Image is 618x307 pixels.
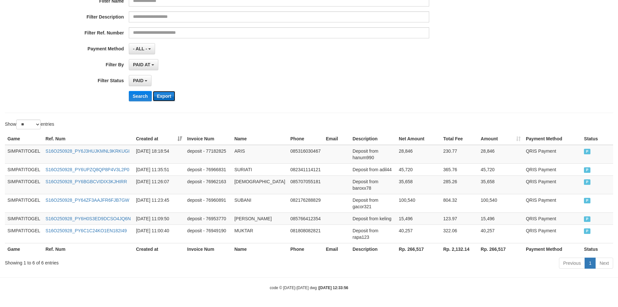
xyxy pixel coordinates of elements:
td: [PERSON_NAME] [232,212,288,224]
td: 123.97 [441,212,478,224]
td: QRIS Payment [523,175,581,194]
th: Invoice Num [185,243,232,255]
th: Status [581,243,613,255]
button: Export [153,91,175,101]
th: Rp. 2,132.14 [441,243,478,255]
small: code © [DATE]-[DATE] dwg | [270,286,348,290]
span: - ALL - [133,46,147,51]
button: PAID [129,75,151,86]
td: 100,540 [478,194,523,212]
th: Status [581,133,613,145]
th: Total Fee [441,133,478,145]
span: PAID AT [133,62,150,67]
td: 45,720 [478,163,523,175]
td: Deposit from keling [350,212,396,224]
td: 230.77 [441,145,478,164]
span: PAID [584,149,590,154]
td: deposit - 76960891 [185,194,232,212]
th: Rp. 266,517 [396,243,441,255]
td: 40,257 [396,224,441,243]
td: Deposit from hanum990 [350,145,396,164]
th: Payment Method [523,133,581,145]
td: 085316030467 [288,145,323,164]
td: 35,658 [478,175,523,194]
td: QRIS Payment [523,224,581,243]
div: Showing 1 to 6 of 6 entries [5,257,253,266]
td: 15,496 [478,212,523,224]
td: deposit - 76949190 [185,224,232,243]
span: PAID [584,216,590,222]
th: Email [323,133,350,145]
span: PAID [133,78,143,83]
th: Invoice Num [185,133,232,145]
td: 40,257 [478,224,523,243]
td: QRIS Payment [523,145,581,164]
td: deposit - 77182825 [185,145,232,164]
td: 322.06 [441,224,478,243]
span: PAID [584,179,590,185]
td: 081808082821 [288,224,323,243]
td: [DATE] 18:18:54 [133,145,185,164]
td: [DATE] 11:26:07 [133,175,185,194]
td: 365.76 [441,163,478,175]
td: 100,540 [396,194,441,212]
td: [DATE] 11:23:45 [133,194,185,212]
th: Created at [133,243,185,255]
td: 285.26 [441,175,478,194]
strong: [DATE] 12:33:56 [319,286,348,290]
td: 082176288829 [288,194,323,212]
td: deposit - 76966831 [185,163,232,175]
button: Search [129,91,152,101]
td: 085707055181 [288,175,323,194]
td: [DATE] 11:35:51 [133,163,185,175]
td: MUKTAR [232,224,288,243]
th: Phone [288,133,323,145]
button: PAID AT [129,59,158,70]
th: Description [350,133,396,145]
a: S16O250928_PY6UPZQ8QP8P4V3L2P0 [45,167,129,172]
a: Previous [559,258,585,269]
td: 35,658 [396,175,441,194]
td: [DEMOGRAPHIC_DATA] [232,175,288,194]
th: Created at: activate to sort column ascending [133,133,185,145]
td: 804.32 [441,194,478,212]
td: ARIS [232,145,288,164]
td: 085766412354 [288,212,323,224]
td: QRIS Payment [523,212,581,224]
td: [DATE] 11:00:40 [133,224,185,243]
td: Deposit from baroxx78 [350,175,396,194]
td: 45,720 [396,163,441,175]
td: QRIS Payment [523,194,581,212]
td: QRIS Payment [523,163,581,175]
th: Name [232,243,288,255]
button: - ALL - [129,43,155,54]
td: 082341114121 [288,163,323,175]
th: Amount: activate to sort column ascending [478,133,523,145]
td: Deposit from rapa123 [350,224,396,243]
span: PAID [584,167,590,173]
td: deposit - 76962163 [185,175,232,194]
td: [DATE] 11:09:50 [133,212,185,224]
th: Description [350,243,396,255]
td: SURIATI [232,163,288,175]
a: Next [595,258,613,269]
th: Net Amount [396,133,441,145]
th: Phone [288,243,323,255]
span: PAID [584,228,590,234]
a: 1 [585,258,596,269]
td: SUBANI [232,194,288,212]
td: 28,846 [478,145,523,164]
td: Deposit from adil44 [350,163,396,175]
td: 28,846 [396,145,441,164]
th: Name [232,133,288,145]
th: Rp. 266,517 [478,243,523,255]
td: Deposit from gacor321 [350,194,396,212]
span: PAID [584,198,590,203]
td: 15,496 [396,212,441,224]
td: deposit - 76953770 [185,212,232,224]
th: Email [323,243,350,255]
th: Payment Method [523,243,581,255]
